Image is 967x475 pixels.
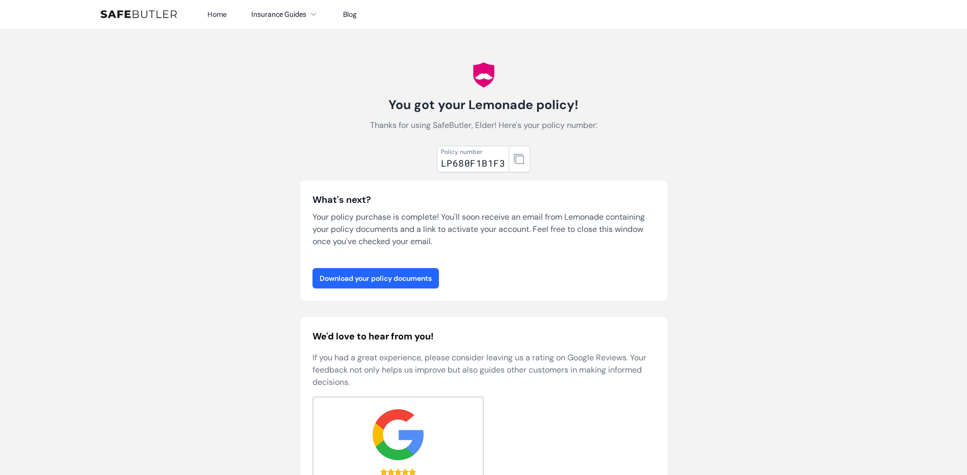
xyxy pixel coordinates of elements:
p: If you had a great experience, please consider leaving us a rating on Google Reviews. Your feedba... [312,352,655,388]
h2: We'd love to hear from you! [312,329,655,344]
div: LP680F1B1F3 [441,156,505,170]
h1: You got your Lemonade policy! [370,97,598,113]
img: SafeButler Text Logo [100,10,177,18]
img: google.svg [373,409,424,460]
p: Thanks for using SafeButler, Elder! Here's your policy number: [370,117,598,134]
h3: What's next? [312,193,655,207]
a: Download your policy documents [312,268,439,288]
a: Blog [343,10,357,19]
p: Your policy purchase is complete! You'll soon receive an email from Lemonade containing your poli... [312,211,655,248]
div: Policy number [441,148,505,156]
a: Home [207,10,227,19]
button: Insurance Guides [251,8,319,20]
